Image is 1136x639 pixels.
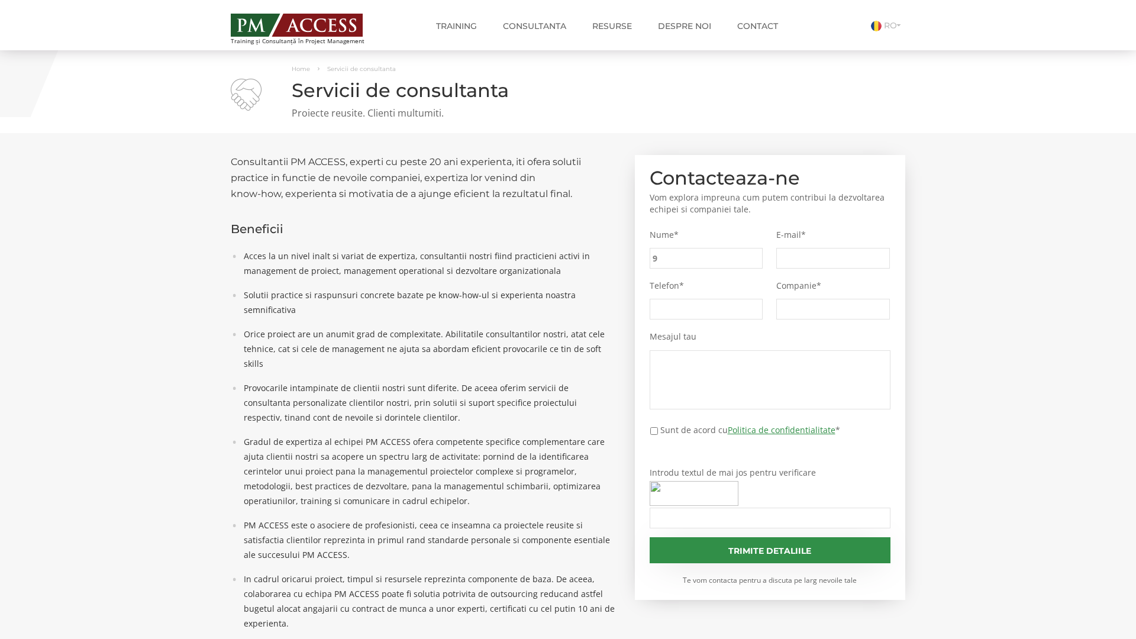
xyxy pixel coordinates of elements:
h2: Consultantii PM ACCESS, experti cu peste 20 ani experienta, iti ofera solutii practice in functie... [231,154,617,202]
img: PM ACCESS - Echipa traineri si consultanti certificati PMP: Narciss Popescu, Mihai Olaru, Monica ... [231,14,363,37]
small: Te vom contacta pentru a discuta pe larg nevoile tale [650,575,891,585]
li: Gradul de expertiza al echipei PM ACCESS ofera competente specifice complementare care ajuta clie... [238,434,617,508]
label: Sunt de acord cu * [660,424,840,436]
img: Romana [871,21,882,31]
a: Training [427,14,486,38]
a: Consultanta [494,14,575,38]
li: Solutii practice si raspunsuri concrete bazate pe know-how-ul si experienta noastra semnificativa [238,288,617,317]
span: Servicii de consultanta [327,65,396,73]
a: Resurse [583,14,641,38]
label: Mesajul tau [650,331,891,342]
label: Telefon [650,280,763,291]
img: Servicii de consultanta [231,79,262,111]
h1: Servicii de consultanta [231,80,905,101]
h2: Contacteaza-ne [650,170,891,186]
li: Acces la un nivel inalt si variat de expertiza, consultantii nostri fiind practicieni activi in m... [238,248,617,278]
li: Orice proiect are un anumit grad de complexitate. Abilitatile consultantilor nostri, atat cele te... [238,327,617,371]
li: PM ACCESS este o asociere de profesionisti, ceea ce inseamna ca proiectele reusite si satisfactia... [238,518,617,562]
a: RO [871,20,905,31]
a: Despre noi [649,14,720,38]
label: E-mail [776,230,890,240]
a: Training și Consultanță în Project Management [231,10,386,44]
input: Trimite detaliile [650,537,891,563]
p: Proiecte reusite. Clienti multumiti. [231,106,905,120]
a: Politica de confidentialitate [728,424,835,435]
label: Companie [776,280,890,291]
h3: Beneficii [231,222,617,235]
li: In cadrul oricarui proiect, timpul si resursele reprezinta componente de baza. De aceea, colabora... [238,572,617,631]
label: Nume [650,230,763,240]
a: Home [292,65,310,73]
p: Vom explora impreuna cum putem contribui la dezvoltarea echipei si companiei tale. [650,192,891,215]
a: Contact [728,14,787,38]
span: Training și Consultanță în Project Management [231,38,386,44]
li: Provocarile intampinate de clientii nostri sunt diferite. De aceea oferim servicii de consultanta... [238,380,617,425]
label: Introdu textul de mai jos pentru verificare [650,467,891,478]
